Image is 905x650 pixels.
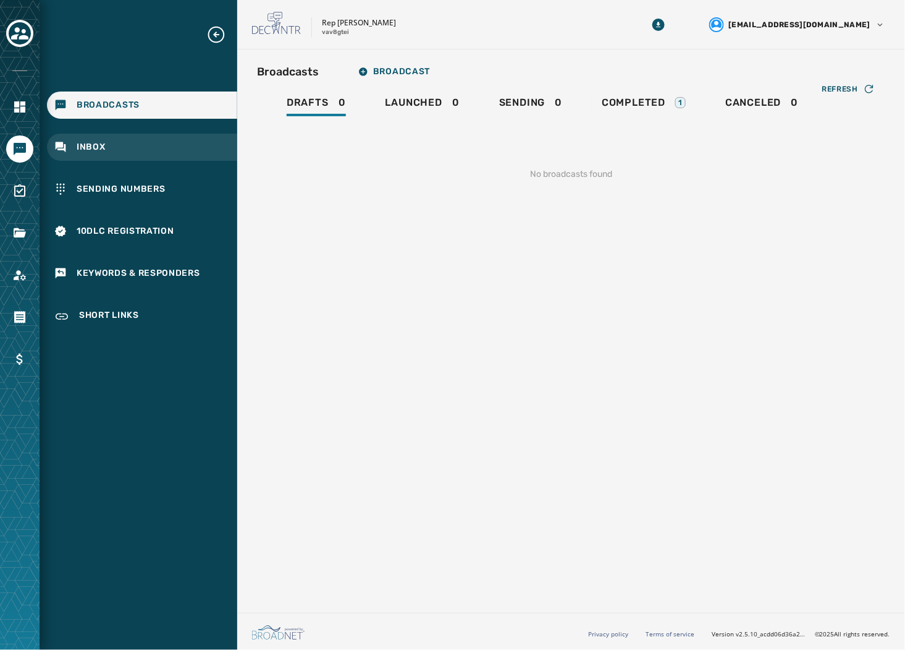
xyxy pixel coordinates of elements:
button: User settings [704,12,890,37]
span: Broadcasts [77,99,140,111]
span: Short Links [79,309,139,324]
div: 0 [725,96,798,116]
span: Completed [602,96,665,109]
span: Version [712,630,805,639]
a: Navigate to Broadcasts [47,92,237,119]
a: Navigate to Account [6,262,33,289]
span: Launched [385,96,442,109]
span: [EMAIL_ADDRESS][DOMAIN_NAME] [729,20,870,30]
span: Refresh [822,84,858,94]
span: Keywords & Responders [77,267,200,280]
div: 0 [287,96,346,116]
a: Drafts0 [277,90,356,119]
span: Inbox [77,141,106,153]
a: Navigate to Orders [6,304,33,331]
span: Drafts [287,96,329,109]
div: 1 [675,97,686,108]
a: Navigate to Sending Numbers [47,176,237,203]
button: Toggle account select drawer [6,20,33,47]
a: Sending0 [489,90,572,119]
a: Navigate to Files [6,220,33,247]
a: Completed1 [592,90,696,119]
span: v2.5.10_acdd06d36a2d477687e21de5ea907d8c03850ae9 [736,630,805,639]
div: No broadcasts found [257,148,885,200]
div: 0 [385,96,460,116]
a: Navigate to Keywords & Responders [47,260,237,287]
p: vav8gtei [322,28,349,37]
span: Sending Numbers [77,183,166,195]
button: Download Menu [647,14,670,36]
div: 0 [499,96,562,116]
a: Launched0 [376,90,469,119]
span: 10DLC Registration [77,225,174,237]
a: Navigate to 10DLC Registration [47,218,237,245]
a: Terms of service [646,630,694,638]
a: Navigate to Inbox [47,134,237,161]
h2: Broadcasts [257,63,319,80]
span: Broadcast [358,67,430,77]
button: Expand sub nav menu [206,25,236,45]
span: © 2025 All rights reserved. [815,630,890,638]
button: Refresh [812,79,885,99]
button: Broadcast [348,59,440,84]
a: Navigate to Messaging [6,135,33,163]
a: Navigate to Surveys [6,177,33,205]
a: Navigate to Short Links [47,302,237,331]
a: Privacy policy [588,630,628,638]
a: Canceled0 [715,90,808,119]
a: Navigate to Billing [6,346,33,373]
span: Canceled [725,96,781,109]
a: Navigate to Home [6,93,33,121]
span: Sending [499,96,545,109]
p: Rep [PERSON_NAME] [322,18,396,28]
